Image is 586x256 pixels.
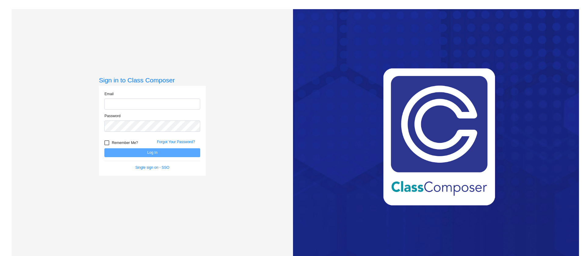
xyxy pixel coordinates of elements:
[99,76,206,84] h3: Sign in to Class Composer
[112,139,138,146] span: Remember Me?
[104,91,114,97] label: Email
[157,140,195,144] a: Forgot Your Password?
[104,113,121,119] label: Password
[104,148,200,157] button: Log In
[136,165,169,170] a: Single sign on - SSO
